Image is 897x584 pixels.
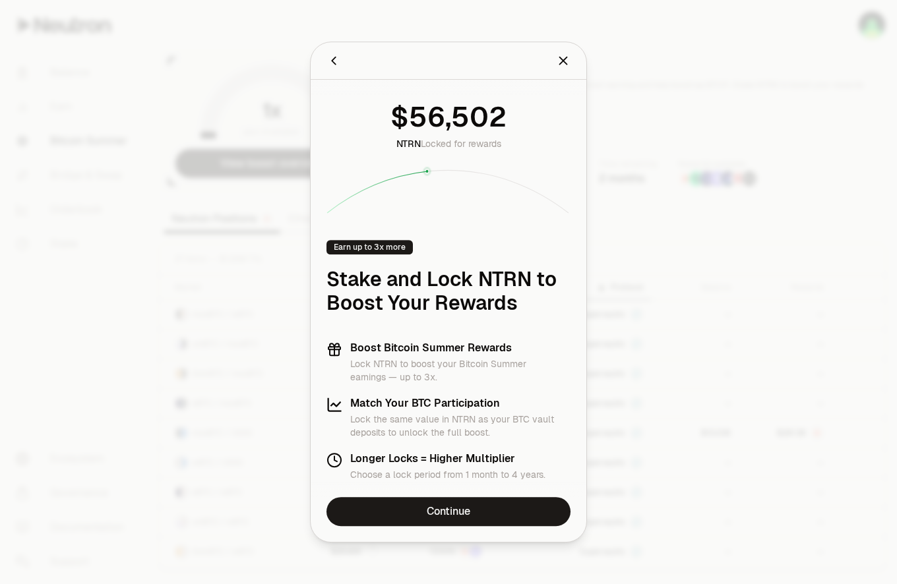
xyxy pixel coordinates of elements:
button: Close [556,51,571,70]
h3: Longer Locks = Higher Multiplier [350,452,545,465]
span: NTRN [396,138,421,150]
div: Earn up to 3x more [326,240,413,254]
button: Back [326,51,341,70]
h1: Stake and Lock NTRN to Boost Your Rewards [326,268,571,315]
h3: Match Your BTC Participation [350,397,571,410]
p: Choose a lock period from 1 month to 4 years. [350,468,545,481]
p: Lock the same value in NTRN as your BTC vault deposits to unlock the full boost. [350,413,571,439]
h3: Boost Bitcoin Summer Rewards [350,341,571,355]
p: Lock NTRN to boost your Bitcoin Summer earnings — up to 3x. [350,357,571,384]
a: Continue [326,497,571,526]
div: Locked for rewards [396,137,501,150]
